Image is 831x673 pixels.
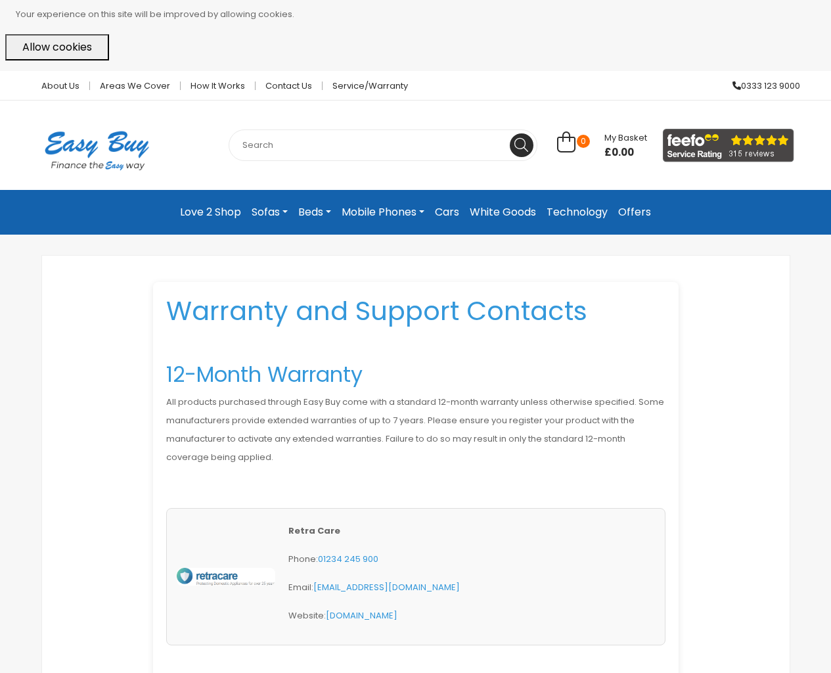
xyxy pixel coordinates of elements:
[464,200,541,224] a: White Goods
[577,135,590,148] span: 0
[288,578,655,597] p: Email:
[181,81,256,90] a: How it works
[166,295,665,327] h1: Warranty and Support Contacts
[177,568,275,586] img: Retracare Logo
[288,550,655,569] p: Phone:
[229,129,537,161] input: Search
[430,200,464,224] a: Cars
[663,129,794,162] img: feefo_logo
[32,114,162,187] img: Easy Buy
[723,81,800,90] a: 0333 123 9000
[326,609,397,622] a: [DOMAIN_NAME]
[90,81,181,90] a: Areas we cover
[318,553,378,565] a: 01234 245 900
[256,81,323,90] a: Contact Us
[5,34,109,60] button: Allow cookies
[604,131,647,144] span: My Basket
[541,200,613,224] a: Technology
[246,200,293,224] a: Sofas
[166,362,665,387] h2: 12-Month Warranty
[175,200,246,224] a: Love 2 Shop
[16,5,826,24] p: Your experience on this site will be improved by allowing cookies.
[288,607,655,625] p: Website:
[604,146,647,159] span: £0.00
[32,81,90,90] a: About Us
[557,139,647,154] a: 0 My Basket £0.00
[323,81,408,90] a: Service/Warranty
[293,200,336,224] a: Beds
[613,200,656,224] a: Offers
[336,200,430,224] a: Mobile Phones
[166,393,665,467] p: All products purchased through Easy Buy come with a standard 12-month warranty unless otherwise s...
[288,524,340,537] strong: Retra Care
[313,581,460,593] a: [EMAIL_ADDRESS][DOMAIN_NAME]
